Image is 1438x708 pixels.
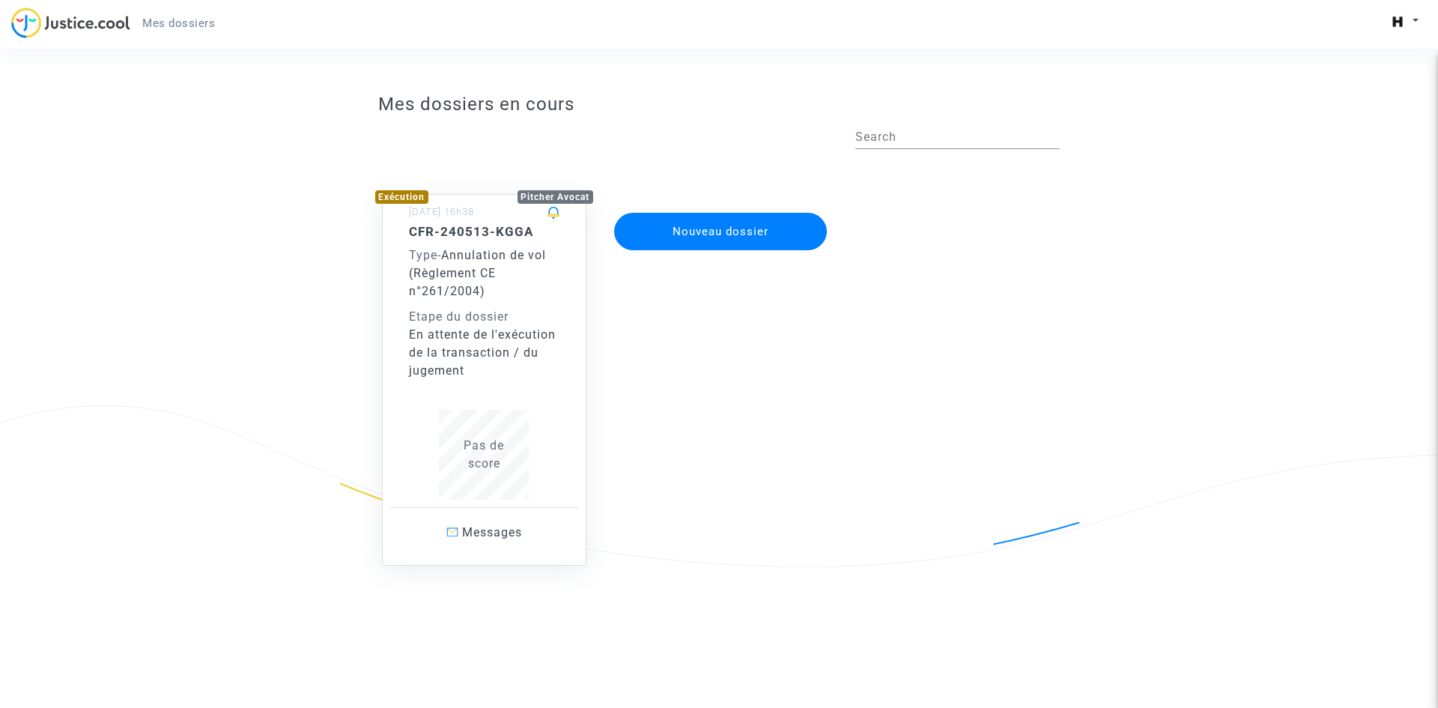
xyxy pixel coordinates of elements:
span: Messages [462,525,522,539]
a: Mes dossiers [130,12,227,34]
a: ExécutionPitcher Avocat[DATE] 16h38CFR-240513-KGGAType-Annulation de vol (Règlement CE n°261/2004... [367,164,602,566]
button: Nouveau dossier [614,213,827,250]
div: Etape du dossier [409,308,560,326]
div: Pitcher Avocat [518,190,594,204]
span: Annulation de vol (Règlement CE n°261/2004) [409,248,546,298]
img: jc-logo.svg [11,7,130,38]
small: [DATE] 16h38 [409,206,474,217]
a: Nouveau dossier [613,203,828,217]
div: En attente de l'exécution de la transaction / du jugement [409,326,560,380]
span: - [409,248,441,262]
img: aa02ca04b7aec9e4e73fc58fc63915b4 [1387,11,1408,32]
a: Messages [390,507,579,557]
h3: Mes dossiers en cours [378,94,1061,115]
span: Mes dossiers [142,16,215,30]
span: Pas de score [464,438,504,471]
span: Type [409,248,437,262]
div: Exécution [375,190,429,204]
h5: CFR-240513-KGGA [409,224,560,239]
